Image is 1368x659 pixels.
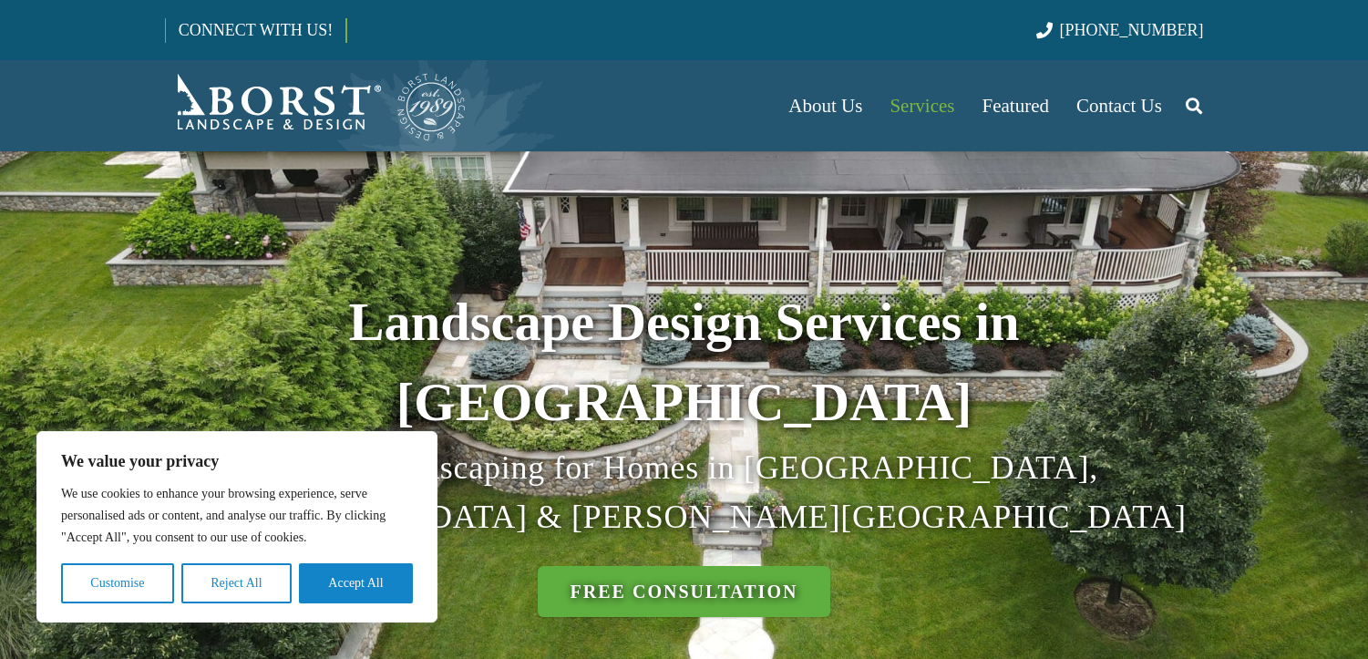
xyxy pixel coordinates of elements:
a: Free Consultation [538,566,831,617]
a: [PHONE_NUMBER] [1036,21,1203,39]
span: Services [890,95,954,117]
p: We value your privacy [61,450,413,472]
button: Customise [61,563,174,603]
div: We value your privacy [36,431,437,623]
a: CONNECT WITH US! [166,8,345,52]
strong: Landscape Design Services in [GEOGRAPHIC_DATA] [348,293,1019,432]
a: Contact Us [1063,60,1176,151]
a: Featured [969,60,1063,151]
span: Featured [982,95,1049,117]
span: Contact Us [1076,95,1162,117]
button: Accept All [299,563,413,603]
span: [PHONE_NUMBER] [1060,21,1204,39]
a: Services [876,60,968,151]
a: About Us [775,60,876,151]
span: Expert Landscaping for Homes in [GEOGRAPHIC_DATA], [GEOGRAPHIC_DATA] & [PERSON_NAME][GEOGRAPHIC_D... [181,449,1186,535]
a: Search [1176,83,1212,129]
p: We use cookies to enhance your browsing experience, serve personalised ads or content, and analys... [61,483,413,549]
span: About Us [788,95,862,117]
button: Reject All [181,563,292,603]
a: Borst-Logo [165,69,468,142]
